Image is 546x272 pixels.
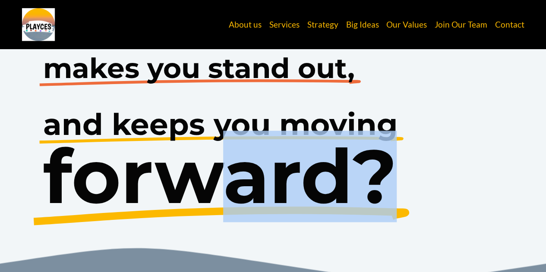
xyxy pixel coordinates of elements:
strong: and keeps you moving [43,106,398,142]
a: Strategy [307,16,338,33]
a: Services [269,16,300,33]
a: Join Our Team [435,16,487,33]
strong: forward? [43,131,397,222]
a: About us [229,16,262,33]
a: Contact [495,16,524,33]
a: Big Ideas [346,16,379,33]
strong: makes you stand out, [43,51,355,85]
a: Our Values [386,16,427,33]
img: Playces Creative | Make Your Brand Your Greatest Asset | Brand, Marketing &amp; Social Media Agen... [22,8,55,41]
